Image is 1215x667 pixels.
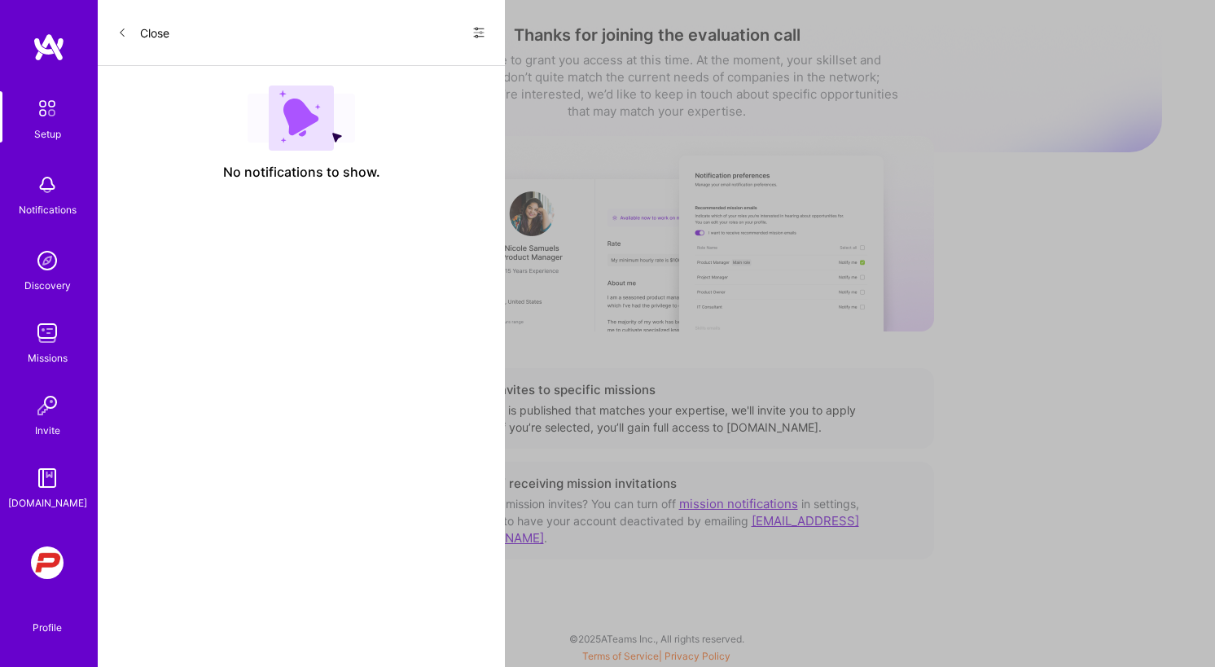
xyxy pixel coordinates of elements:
[31,317,64,349] img: teamwork
[35,422,60,439] div: Invite
[31,546,64,579] img: PCarMarket: Car Marketplace Web App Redesign
[8,494,87,511] div: [DOMAIN_NAME]
[28,349,68,366] div: Missions
[33,33,65,62] img: logo
[30,91,64,125] img: setup
[31,169,64,201] img: bell
[31,462,64,494] img: guide book
[19,201,77,218] div: Notifications
[24,277,71,294] div: Discovery
[34,125,61,143] div: Setup
[31,389,64,422] img: Invite
[33,619,62,634] div: Profile
[117,20,169,46] button: Close
[27,602,68,634] a: Profile
[223,164,380,181] span: No notifications to show.
[27,546,68,579] a: PCarMarket: Car Marketplace Web App Redesign
[31,244,64,277] img: discovery
[248,86,355,151] img: empty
